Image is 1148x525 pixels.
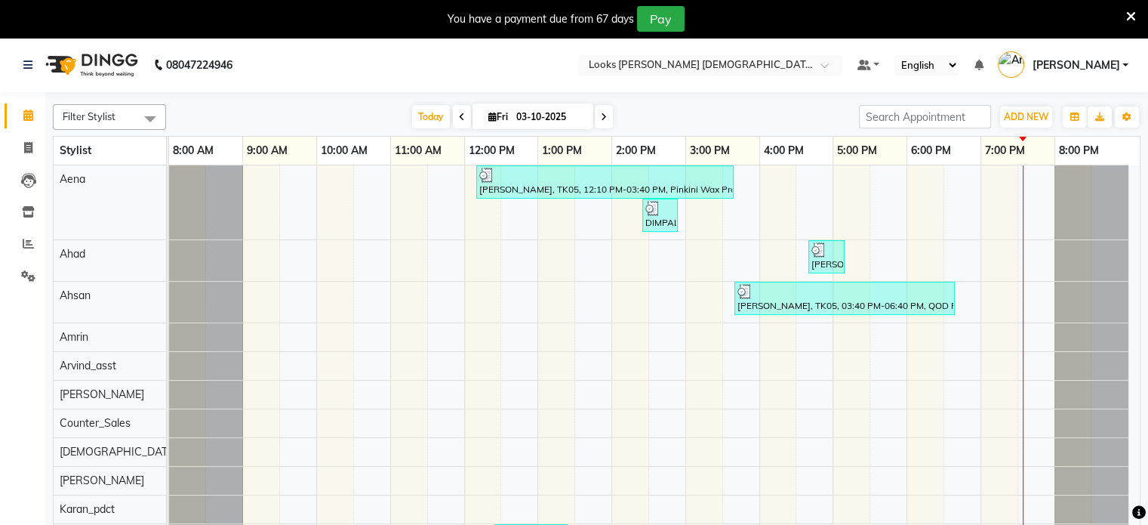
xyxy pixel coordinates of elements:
div: DIMPAL K, TK03, 02:25 PM-02:55 PM, Saree Tie/Dupatta Draping (₹350) [644,201,676,230]
a: 5:00 PM [833,140,881,162]
input: 2025-10-03 [512,106,587,128]
div: [PERSON_NAME], TK05, 03:40 PM-06:40 PM, QOD Fiber Treatment(F)* (₹7000),Roots Touchup Majirel(F) ... [736,284,953,313]
a: 4:00 PM [760,140,808,162]
span: Stylist [60,144,91,157]
a: 7:00 PM [981,140,1029,162]
span: Counter_Sales [60,416,131,430]
span: Amrin [60,330,88,344]
span: Aena [60,172,85,186]
span: [PERSON_NAME] [60,388,144,401]
a: 12:00 PM [465,140,519,162]
span: ADD NEW [1004,111,1048,122]
a: 1:00 PM [538,140,586,162]
img: Amrendra Singh [998,51,1024,78]
span: Today [412,105,450,128]
a: 10:00 AM [317,140,371,162]
span: Filter Stylist [63,110,115,122]
span: Ahsan [60,289,91,302]
a: 6:00 PM [907,140,955,162]
span: Karan_pdct [60,502,115,516]
span: Fri [485,111,512,122]
button: ADD NEW [1000,107,1052,128]
div: You have a payment due from 67 days [448,11,634,27]
span: [DEMOGRAPHIC_DATA] [60,445,177,459]
a: 2:00 PM [612,140,660,162]
input: Search Appointment [859,105,991,128]
a: 8:00 PM [1055,140,1103,162]
button: Pay [637,6,685,32]
a: 11:00 AM [391,140,445,162]
a: 8:00 AM [169,140,217,162]
span: [PERSON_NAME] [1032,57,1119,73]
b: 08047224946 [166,44,232,86]
span: [PERSON_NAME] [60,474,144,487]
div: [PERSON_NAME], TK05, 12:10 PM-03:40 PM, Pinkini Wax Premium (₹2000),Full Arms Bleach (₹1000),Full... [478,168,732,196]
a: 9:00 AM [243,140,291,162]
a: 3:00 PM [686,140,734,162]
div: [PERSON_NAME] K, TK06, 04:40 PM-05:10 PM, Stylist Cut(F) (₹1200) [810,242,843,271]
span: Arvind_asst [60,359,116,372]
img: logo [38,44,142,86]
span: Ahad [60,247,85,261]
